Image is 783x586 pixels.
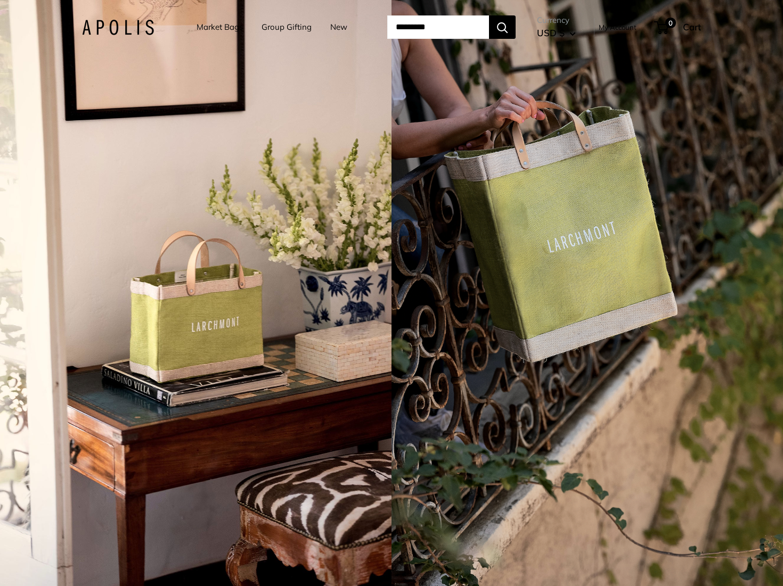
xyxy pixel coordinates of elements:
[489,15,516,39] button: Search
[387,15,489,39] input: Search...
[655,19,701,36] a: 0 Cart
[537,13,576,28] span: Currency
[665,18,676,28] span: 0
[82,20,154,35] img: Apolis
[197,20,243,35] a: Market Bags
[262,20,312,35] a: Group Gifting
[537,24,576,42] button: USD $
[683,21,701,32] span: Cart
[599,21,637,34] a: My Account
[330,20,347,35] a: New
[537,27,565,38] span: USD $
